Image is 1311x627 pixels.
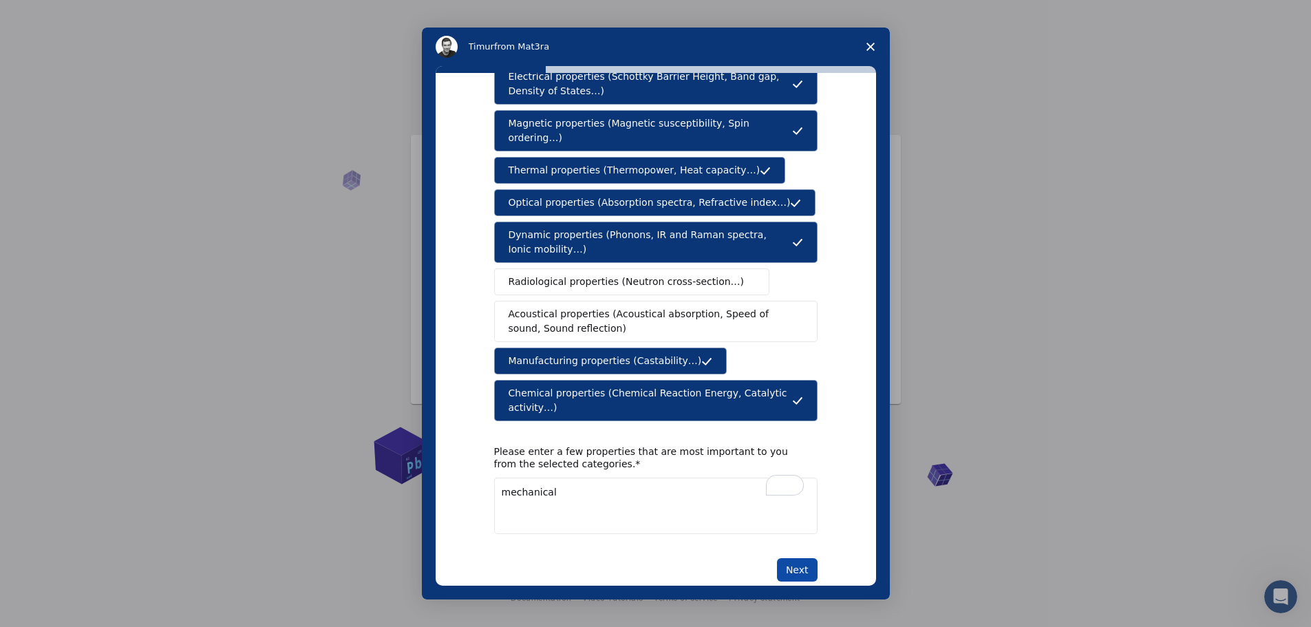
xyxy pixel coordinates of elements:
[851,28,890,66] span: Close survey
[494,348,727,374] button: Manufacturing properties (Castability…)
[494,445,797,470] div: Please enter a few properties that are most important to you from the selected categories.
[509,70,792,98] span: Electrical properties (Schottky Barrier Height, Band gap, Density of States…)
[509,386,792,415] span: Chemical properties (Chemical Reaction Energy, Catalytic activity…)
[494,63,818,105] button: Electrical properties (Schottky Barrier Height, Band gap, Density of States…)
[509,116,792,145] span: Magnetic properties (Magnetic susceptibility, Spin ordering…)
[509,195,791,210] span: Optical properties (Absorption spectra, Refractive index…)
[494,157,786,184] button: Thermal properties (Thermopower, Heat capacity…)
[436,36,458,58] img: Profile image for Timur
[509,307,795,336] span: Acoustical properties (Acoustical absorption, Speed of sound, Sound reflection)
[494,222,818,263] button: Dynamic properties (Phonons, IR and Raman spectra, Ionic mobility…)
[28,10,77,22] span: Support
[494,268,770,295] button: Radiological properties (Neutron cross-section…)
[509,354,702,368] span: Manufacturing properties (Castability…)
[777,558,818,582] button: Next
[469,41,494,52] span: Timur
[494,41,549,52] span: from Mat3ra
[494,478,818,534] textarea: To enrich screen reader interactions, please activate Accessibility in Grammarly extension settings
[509,228,792,257] span: Dynamic properties (Phonons, IR and Raman spectra, Ionic mobility…)
[494,301,818,342] button: Acoustical properties (Acoustical absorption, Speed of sound, Sound reflection)
[509,163,760,178] span: Thermal properties (Thermopower, Heat capacity…)
[494,110,818,151] button: Magnetic properties (Magnetic susceptibility, Spin ordering…)
[494,189,816,216] button: Optical properties (Absorption spectra, Refractive index…)
[494,380,818,421] button: Chemical properties (Chemical Reaction Energy, Catalytic activity…)
[509,275,745,289] span: Radiological properties (Neutron cross-section…)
